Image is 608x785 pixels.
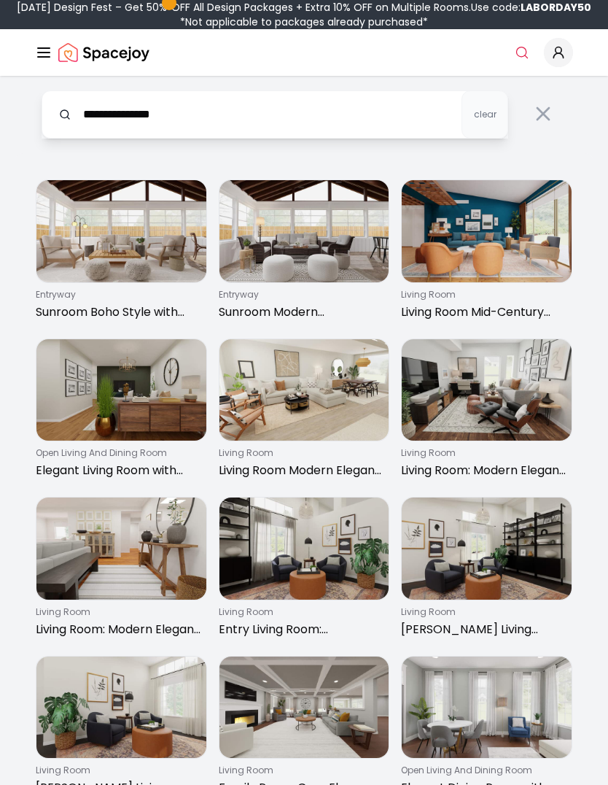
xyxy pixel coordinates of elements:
[36,289,201,301] p: entryway
[219,657,389,759] img: Family Room: Cozy Elegance with Modern Accents
[402,339,572,441] img: Living Room: Modern Elegant with Open Layout
[402,180,572,282] img: Living Room Mid-Century Modern with Bold Blue Tones
[402,498,572,600] img: Moody Living Room with Dark Grey Accent Wall
[219,289,384,301] p: entryway
[219,179,390,327] a: Sunroom Modern Farmhouse with Inviting SeatingentrywaySunroom Modern Farmhouse with Inviting Seating
[58,38,149,67] img: Spacejoy Logo
[219,498,389,600] img: Entry Living Room: Moody Elegance with Dark Accents
[36,657,206,759] img: Moody Living Room with Dark Accent Wall
[474,109,496,120] span: clear
[36,462,201,479] p: Elegant Living Room with Warm Earthy Tones
[219,462,384,479] p: Living Room Modern Elegant with Conversational Layout
[401,289,566,301] p: living room
[219,339,390,486] a: Living Room Modern Elegant with Conversational Layoutliving roomLiving Room Modern Elegant with C...
[401,621,566,638] p: [PERSON_NAME] Living Room with Dark Grey Accent Wall
[36,179,207,327] a: Sunroom Boho Style with Natural LightentrywaySunroom Boho Style with Natural Light
[401,303,566,321] p: Living Room Mid-Century Modern with Bold Blue Tones
[401,462,566,479] p: Living Room: Modern Elegant with Open Layout
[36,180,206,282] img: Sunroom Boho Style with Natural Light
[219,180,389,282] img: Sunroom Modern Farmhouse with Inviting Seating
[180,15,428,29] span: *Not applicable to packages already purchased*
[36,621,201,638] p: Living Room: Modern Elegant with Neutral Vibes
[461,90,508,139] button: clear
[36,339,206,441] img: Elegant Living Room with Warm Earthy Tones
[219,447,384,459] p: living room
[219,606,384,618] p: living room
[402,657,572,759] img: Elegant Dining Room with Cool Tones and Gold Accents
[401,339,572,486] a: Living Room: Modern Elegant with Open Layoutliving roomLiving Room: Modern Elegant with Open Layout
[219,765,384,776] p: living room
[36,498,206,600] img: Living Room: Modern Elegant with Neutral Vibes
[36,765,201,776] p: living room
[219,621,384,638] p: Entry Living Room: [PERSON_NAME] Elegance with Dark Accents
[219,497,390,644] a: Entry Living Room: Moody Elegance with Dark Accentsliving roomEntry Living Room: [PERSON_NAME] El...
[401,765,566,776] p: open living and dining room
[58,38,149,67] a: Spacejoy
[36,303,201,321] p: Sunroom Boho Style with Natural Light
[219,339,389,441] img: Living Room Modern Elegant with Conversational Layout
[35,29,573,76] nav: Global
[401,447,566,459] p: living room
[36,497,207,644] a: Living Room: Modern Elegant with Neutral Vibesliving roomLiving Room: Modern Elegant with Neutral...
[219,303,384,321] p: Sunroom Modern Farmhouse with Inviting Seating
[401,497,572,644] a: Moody Living Room with Dark Grey Accent Wallliving room[PERSON_NAME] Living Room with Dark Grey A...
[36,447,201,459] p: open living and dining room
[401,606,566,618] p: living room
[36,606,201,618] p: living room
[401,179,572,327] a: Living Room Mid-Century Modern with Bold Blue Tonesliving roomLiving Room Mid-Century Modern with...
[36,339,207,486] a: Elegant Living Room with Warm Earthy Tonesopen living and dining roomElegant Living Room with War...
